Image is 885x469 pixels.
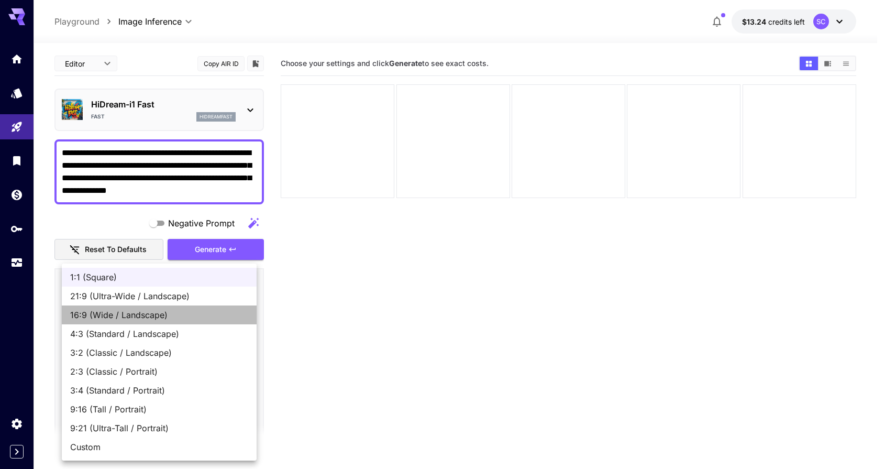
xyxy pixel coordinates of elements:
[70,365,248,378] span: 2:3 (Classic / Portrait)
[70,384,248,397] span: 3:4 (Standard / Portrait)
[70,422,248,434] span: 9:21 (Ultra-Tall / Portrait)
[70,309,248,321] span: 16:9 (Wide / Landscape)
[70,271,248,283] span: 1:1 (Square)
[70,290,248,302] span: 21:9 (Ultra-Wide / Landscape)
[70,346,248,359] span: 3:2 (Classic / Landscape)
[70,441,248,453] span: Custom
[70,403,248,416] span: 9:16 (Tall / Portrait)
[70,328,248,340] span: 4:3 (Standard / Landscape)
